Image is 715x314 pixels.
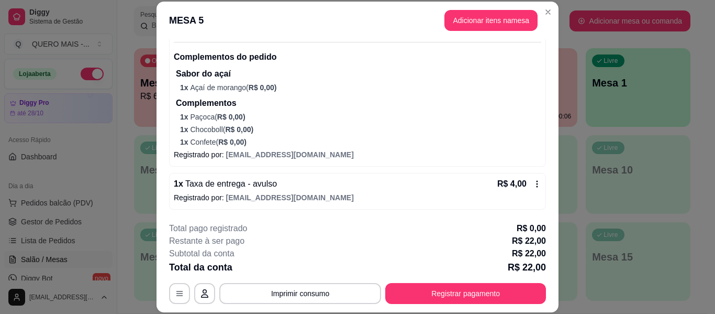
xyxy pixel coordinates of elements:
p: Paçoca ( [180,112,541,122]
span: R$ 0,00 ) [218,138,247,146]
button: Adicionar itens namesa [444,10,538,31]
span: [EMAIL_ADDRESS][DOMAIN_NAME] [226,193,354,202]
p: R$ 22,00 [512,235,546,247]
span: 1 x [180,125,190,134]
span: 1 x [180,138,190,146]
span: [EMAIL_ADDRESS][DOMAIN_NAME] [226,150,354,159]
button: Close [540,4,556,20]
span: 1 x [180,113,190,121]
span: R$ 0,00 ) [217,113,245,121]
p: Açaí de morango ( [180,82,541,93]
span: R$ 0,00 ) [249,83,277,92]
span: Taxa de entrega - avulso [183,179,277,188]
p: Sabor do açaí [176,68,541,80]
span: 1 x [180,83,190,92]
p: Registrado por: [174,192,541,203]
p: Confete ( [180,137,541,147]
p: R$ 0,00 [517,222,546,235]
header: MESA 5 [157,2,558,39]
p: Registrado por: [174,149,541,160]
span: R$ 0,00 ) [225,125,253,134]
p: Restante à ser pago [169,235,244,247]
button: Registrar pagamento [385,283,546,304]
p: Subtotal da conta [169,247,234,260]
p: Total pago registrado [169,222,247,235]
p: R$ 22,00 [508,260,546,275]
p: Total da conta [169,260,232,275]
p: Complementos [176,97,541,110]
p: Chocoboll ( [180,124,541,135]
button: Imprimir consumo [219,283,381,304]
p: Complementos do pedido [174,51,541,63]
p: 1 x [174,178,277,190]
p: R$ 4,00 [497,178,527,190]
p: R$ 22,00 [512,247,546,260]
